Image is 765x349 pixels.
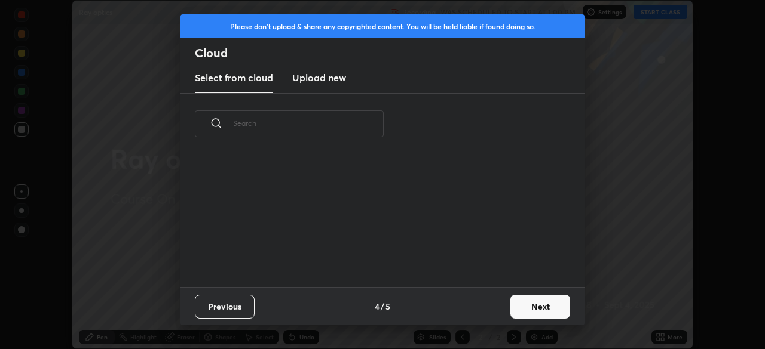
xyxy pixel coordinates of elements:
h2: Cloud [195,45,585,61]
h3: Select from cloud [195,70,273,85]
h3: Upload new [292,70,346,85]
h4: / [381,300,384,313]
input: Search [233,98,384,149]
button: Next [510,295,570,319]
h4: 5 [385,300,390,313]
div: Please don't upload & share any copyrighted content. You will be held liable if found doing so. [180,14,585,38]
button: Previous [195,295,255,319]
h4: 4 [375,300,380,313]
